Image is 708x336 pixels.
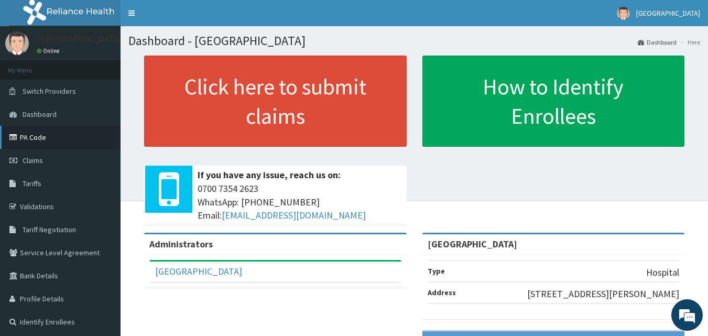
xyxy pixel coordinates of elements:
[198,169,341,181] b: If you have any issue, reach us on:
[23,225,76,234] span: Tariff Negotiation
[144,56,407,147] a: Click here to submit claims
[23,86,76,96] span: Switch Providers
[428,288,456,297] b: Address
[23,110,57,119] span: Dashboard
[422,56,685,147] a: How to Identify Enrollees
[636,8,700,18] span: [GEOGRAPHIC_DATA]
[646,266,679,279] p: Hospital
[37,34,123,44] p: [GEOGRAPHIC_DATA]
[527,287,679,301] p: [STREET_ADDRESS][PERSON_NAME]
[198,182,401,222] span: 0700 7354 2623 WhatsApp: [PHONE_NUMBER] Email:
[5,31,29,55] img: User Image
[128,34,700,48] h1: Dashboard - [GEOGRAPHIC_DATA]
[222,209,366,221] a: [EMAIL_ADDRESS][DOMAIN_NAME]
[149,238,213,250] b: Administrators
[678,38,700,47] li: Here
[428,266,445,276] b: Type
[37,47,62,55] a: Online
[617,7,630,20] img: User Image
[428,238,517,250] strong: [GEOGRAPHIC_DATA]
[23,179,41,188] span: Tariffs
[638,38,677,47] a: Dashboard
[155,265,242,277] a: [GEOGRAPHIC_DATA]
[23,156,43,165] span: Claims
